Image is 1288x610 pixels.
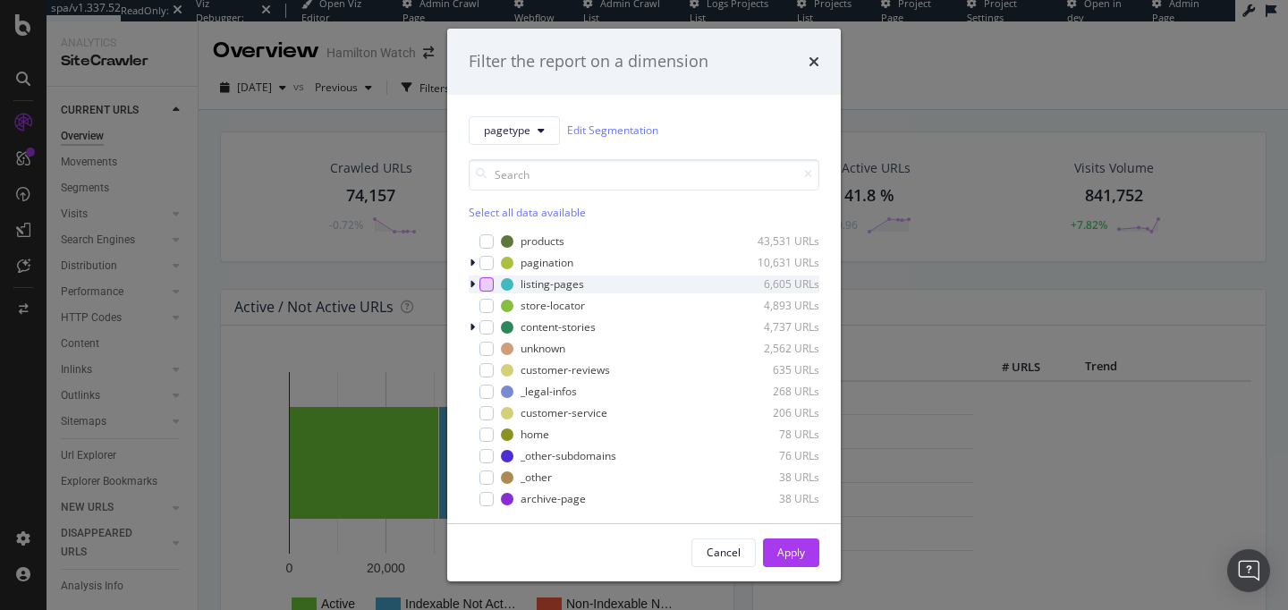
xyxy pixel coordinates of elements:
div: store-locator [521,298,585,313]
span: pagetype [484,123,530,138]
div: modal [447,29,841,581]
div: 43,531 URLs [732,233,819,249]
div: _other [521,470,552,485]
button: pagetype [469,116,560,145]
div: 76 URLs [732,448,819,463]
div: 6,605 URLs [732,276,819,292]
div: Cancel [707,545,741,560]
button: Cancel [691,538,756,567]
div: customer-service [521,405,607,420]
button: Apply [763,538,819,567]
div: 206 URLs [732,405,819,420]
div: content-stories [521,319,596,335]
div: customer-reviews [521,362,610,377]
div: Filter the report on a dimension [469,50,708,73]
a: Edit Segmentation [567,121,658,140]
div: 635 URLs [732,362,819,377]
div: Apply [777,545,805,560]
div: unknown [521,341,565,356]
div: pagination [521,255,573,270]
input: Search [469,159,819,191]
div: Open Intercom Messenger [1227,549,1270,592]
div: 268 URLs [732,384,819,399]
div: 38 URLs [732,491,819,506]
div: archive-page [521,491,586,506]
div: _other-subdomains [521,448,616,463]
div: _legal-infos [521,384,577,399]
div: 2,562 URLs [732,341,819,356]
div: home [521,427,549,442]
div: 10,631 URLs [732,255,819,270]
div: times [809,50,819,73]
div: 4,893 URLs [732,298,819,313]
div: products [521,233,564,249]
div: 78 URLs [732,427,819,442]
div: listing-pages [521,276,584,292]
div: Select all data available [469,205,819,220]
div: 4,737 URLs [732,319,819,335]
div: 38 URLs [732,470,819,485]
